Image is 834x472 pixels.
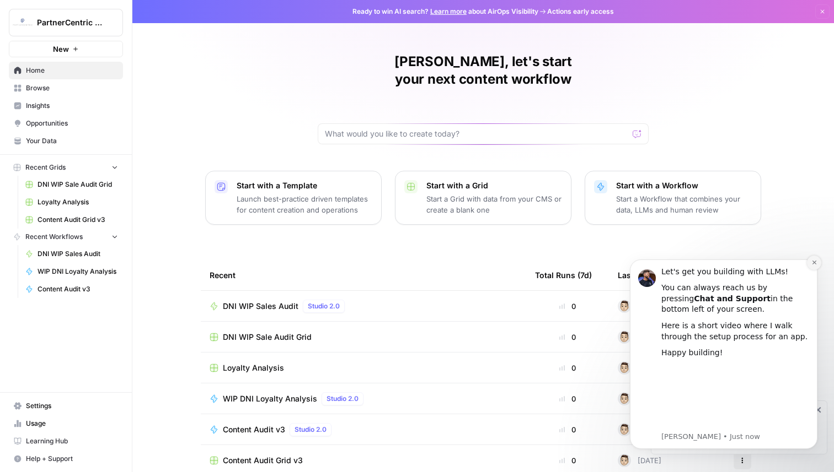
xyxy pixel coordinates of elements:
span: Content Audit Grid v3 [38,215,118,225]
a: WIP DNI Loyalty Analysis [20,263,123,280]
a: Content Audit v3Studio 2.0 [210,423,517,436]
div: 0 [535,455,600,466]
a: Learning Hub [9,432,123,450]
span: Opportunities [26,118,118,128]
span: Help + Support [26,454,118,464]
a: Content Audit Grid v3 [210,455,517,466]
span: Recent Workflows [25,232,83,242]
span: Your Data [26,136,118,146]
h1: [PERSON_NAME], let's start your next content workflow [318,53,649,88]
a: Browse [9,79,123,97]
span: Settings [26,401,118,411]
button: Dismiss notification [194,10,208,24]
button: Help + Support [9,450,123,468]
span: Content Audit v3 [38,284,118,294]
a: DNI WIP Sale Audit Grid [20,176,123,193]
div: 0 [535,393,600,404]
span: DNI WIP Sales Audit [223,301,298,312]
p: Start a Grid with data from your CMS or create a blank one [426,193,562,215]
span: Insights [26,101,118,111]
span: Studio 2.0 [308,301,340,311]
button: New [9,41,123,57]
span: New [53,44,69,55]
span: Browse [26,83,118,93]
div: Recent [210,260,517,290]
span: Usage [26,419,118,428]
span: Home [26,66,118,75]
p: Start with a Template [237,180,372,191]
div: 0 [535,424,600,435]
span: PartnerCentric Sales Tools [37,17,104,28]
a: DNI WIP Sale Audit Grid [210,332,517,343]
span: WIP DNI Loyalty Analysis [223,393,317,404]
a: WIP DNI Loyalty AnalysisStudio 2.0 [210,392,517,405]
a: Loyalty Analysis [210,362,517,373]
span: Ready to win AI search? about AirOps Visibility [352,7,538,17]
span: DNI WIP Sale Audit Grid [38,180,118,189]
a: Usage [9,415,123,432]
a: DNI WIP Sales Audit [20,245,123,263]
span: WIP DNI Loyalty Analysis [38,267,118,276]
a: Your Data [9,132,123,150]
p: Start a Workflow that combines your data, LLMs and human review [616,193,752,215]
span: Content Audit v3 [223,424,285,435]
p: Launch best-practice driven templates for content creation and operations [237,193,372,215]
span: Recent Grids [25,162,66,172]
button: Recent Workflows [9,229,123,245]
div: Total Runs (7d) [535,260,592,290]
button: Start with a GridStart a Grid with data from your CMS or create a blank one [395,171,571,225]
div: 0 [535,332,600,343]
span: Studio 2.0 [295,425,327,435]
div: 0 [535,301,600,312]
a: Settings [9,397,123,415]
a: DNI WIP Sales AuditStudio 2.0 [210,300,517,313]
span: Learning Hub [26,436,118,446]
iframe: youtube [48,118,196,185]
button: Workspace: PartnerCentric Sales Tools [9,9,123,36]
p: Message from Steven, sent Just now [48,186,196,196]
span: Actions early access [547,7,614,17]
span: DNI WIP Sales Audit [38,249,118,259]
span: Loyalty Analysis [223,362,284,373]
input: What would you like to create today? [325,128,628,139]
div: 0 [535,362,600,373]
p: Start with a Grid [426,180,562,191]
a: Home [9,62,123,79]
span: Loyalty Analysis [38,197,118,207]
a: Insights [9,97,123,115]
button: Recent Grids [9,159,123,176]
img: PartnerCentric Sales Tools Logo [13,13,33,32]
a: Loyalty Analysis [20,193,123,211]
a: Content Audit v3 [20,280,123,298]
a: Opportunities [9,115,123,132]
p: Start with a Workflow [616,180,752,191]
span: Studio 2.0 [327,394,359,404]
a: Learn more [430,7,467,15]
button: Start with a TemplateLaunch best-practice driven templates for content creation and operations [205,171,382,225]
span: DNI WIP Sale Audit Grid [223,332,312,343]
a: Content Audit Grid v3 [20,211,123,229]
button: Start with a WorkflowStart a Workflow that combines your data, LLMs and human review [585,171,761,225]
span: Content Audit Grid v3 [223,455,303,466]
